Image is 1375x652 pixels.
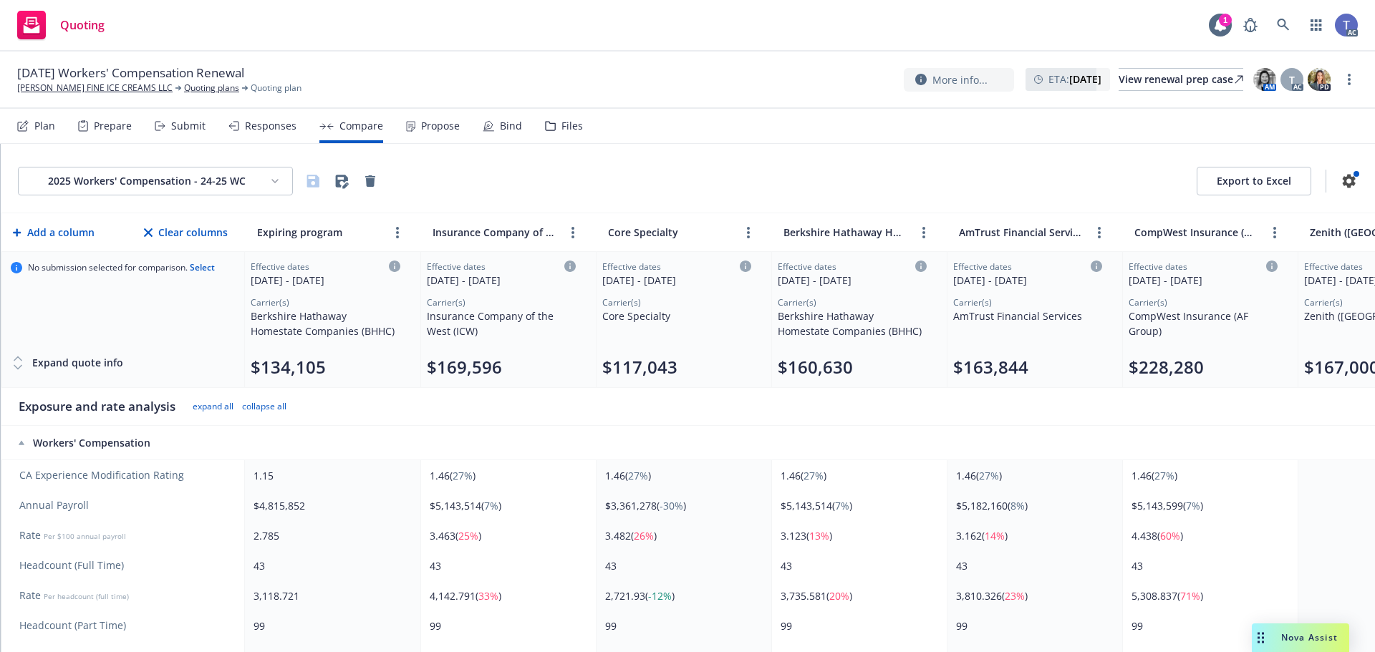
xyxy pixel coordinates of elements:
[19,436,231,450] div: Workers' Compensation
[740,224,757,241] button: more
[781,589,852,603] span: 3,735.581 ( )
[11,5,110,45] a: Quoting
[564,224,582,241] a: more
[781,529,832,542] span: 3.123 ( )
[1132,499,1203,512] span: $5,143,599 ( )
[1132,529,1183,542] span: 4.438 ( )
[28,262,215,273] span: No submission selected for comparison.
[141,218,231,247] button: Clear columns
[1132,589,1203,603] span: 5,308.837 ( )
[17,64,244,82] span: [DATE] Workers' Compensation Renewal
[605,589,675,603] span: 2,721.93 ( )
[956,618,1108,633] div: 99
[245,120,296,132] div: Responses
[430,529,481,542] span: 3.463 ( )
[254,468,406,483] div: 1.15
[427,273,576,288] div: [DATE] - [DATE]
[478,589,498,603] span: 33%
[254,558,406,573] div: 43
[242,401,286,412] button: collapse all
[956,529,1008,542] span: 3.162 ( )
[251,356,400,379] div: Total premium (click to edit billing info)
[1180,589,1200,603] span: 71%
[634,529,654,542] span: 26%
[602,356,751,379] div: Total premium (click to edit billing info)
[956,499,1028,512] span: $5,182,160 ( )
[1129,261,1278,273] div: Effective dates
[904,68,1014,92] button: More info...
[781,558,932,573] div: 43
[932,72,988,87] span: More info...
[1266,224,1283,241] a: more
[19,618,230,633] span: Headcount (Part Time)
[1335,14,1358,37] img: photo
[781,618,932,633] div: 99
[953,296,1102,308] div: Carrier(s)
[1252,623,1349,652] button: Nova Assist
[955,222,1085,243] input: AmTrust Financial Services
[430,499,501,512] span: $5,143,514 ( )
[1048,72,1101,87] span: ETA :
[19,398,175,415] div: Exposure and rate analysis
[11,349,123,377] div: Expand quote info
[778,356,927,379] div: Total premium (click to edit billing info)
[804,469,824,482] span: 27%
[1219,14,1232,26] div: 1
[1308,68,1331,91] img: photo
[339,120,383,132] div: Compare
[19,528,230,542] span: Rate
[1129,308,1278,339] div: CompWest Insurance (AF Group)
[251,261,400,273] div: Effective dates
[602,261,751,288] div: Click to edit column carrier quote details
[18,167,293,195] button: 2025 Workers' Compensation - 24-25 WC
[956,589,1028,603] span: 3,810.326 ( )
[781,469,826,482] span: 1.46 ( )
[1341,71,1358,88] a: more
[953,356,1102,379] div: Total premium (click to edit billing info)
[427,261,576,273] div: Effective dates
[953,261,1102,288] div: Click to edit column carrier quote details
[427,356,576,379] div: Total premium (click to edit billing info)
[430,618,582,633] div: 99
[500,120,522,132] div: Bind
[605,558,757,573] div: 43
[953,261,1102,273] div: Effective dates
[605,618,757,633] div: 99
[430,589,501,603] span: 4,142.791 ( )
[605,529,657,542] span: 3.482 ( )
[1091,224,1108,241] a: more
[254,618,406,633] div: 99
[1132,558,1283,573] div: 43
[254,222,383,243] input: Expiring program
[628,469,648,482] span: 27%
[829,589,849,603] span: 20%
[1269,11,1298,39] a: Search
[19,558,230,573] span: Headcount (Full Time)
[1154,469,1174,482] span: 27%
[1197,167,1311,195] button: Export to Excel
[389,224,406,241] a: more
[251,356,326,379] button: $134,105
[484,499,498,512] span: 7%
[44,591,129,601] span: Per headcount (full time)
[1129,273,1278,288] div: [DATE] - [DATE]
[251,296,400,308] div: Carrier(s)
[835,499,849,512] span: 7%
[1236,11,1265,39] a: Report a Bug
[778,261,927,288] div: Click to edit column carrier quote details
[778,273,927,288] div: [DATE] - [DATE]
[1129,296,1278,308] div: Carrier(s)
[427,356,502,379] button: $169,596
[1119,68,1243,91] a: View renewal prep case
[430,558,582,573] div: 43
[1131,222,1260,243] input: CompWest Insurance (AF Group)
[605,469,651,482] span: 1.46 ( )
[1119,69,1243,90] div: View renewal prep case
[251,308,400,339] div: Berkshire Hathaway Homestate Companies (BHHC)
[648,589,672,603] span: -12%
[778,308,927,339] div: Berkshire Hathaway Homestate Companies (BHHC)
[44,531,126,541] span: Per $100 annual payroll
